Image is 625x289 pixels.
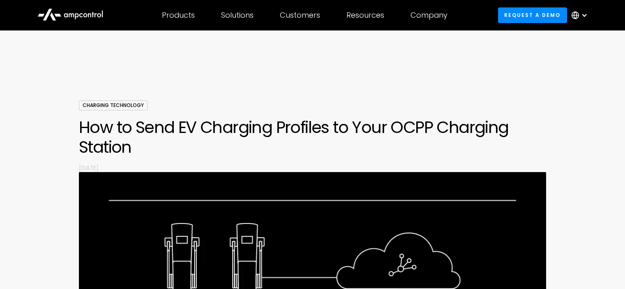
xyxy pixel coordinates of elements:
div: Customers [280,11,320,20]
a: Request a demo [498,7,567,23]
div: Resources [346,11,384,20]
p: [DATE] [79,163,546,172]
div: Company [411,11,447,20]
div: Products [162,11,195,20]
div: Solutions [221,11,254,20]
h1: How to Send EV Charging Profiles to Your OCPP Charging Station [79,117,546,157]
div: Charging Technology [79,100,148,110]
